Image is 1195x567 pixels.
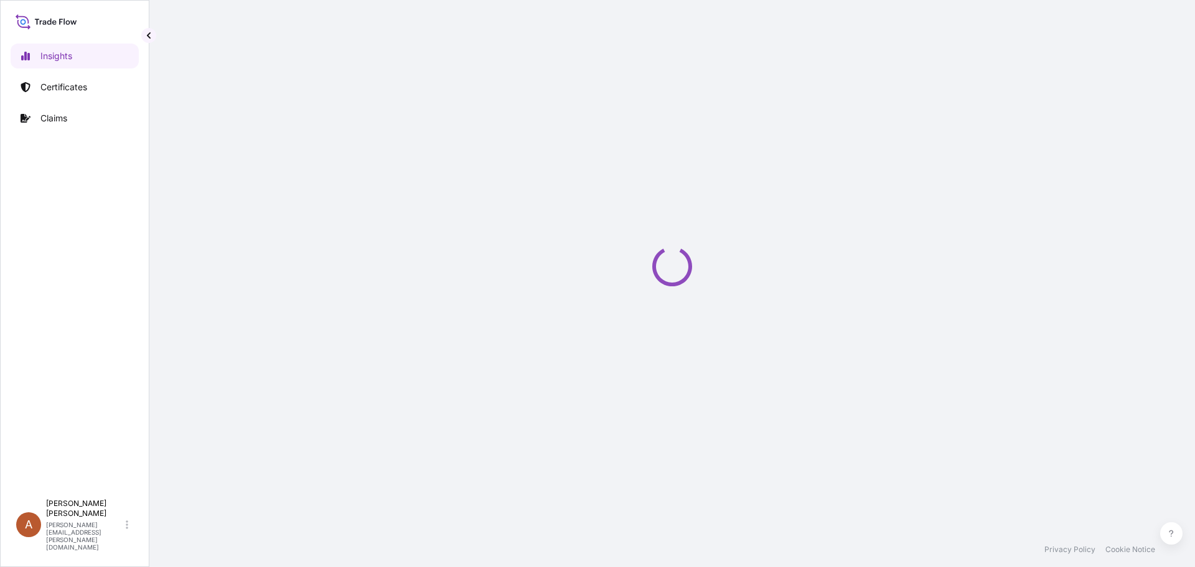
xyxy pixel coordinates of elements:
a: Certificates [11,75,139,100]
p: Claims [40,112,67,124]
a: Insights [11,44,139,68]
span: A [25,518,32,531]
a: Privacy Policy [1044,545,1095,555]
a: Cookie Notice [1105,545,1155,555]
p: [PERSON_NAME] [PERSON_NAME] [46,499,123,518]
a: Claims [11,106,139,131]
p: Certificates [40,81,87,93]
p: [PERSON_NAME][EMAIL_ADDRESS][PERSON_NAME][DOMAIN_NAME] [46,521,123,551]
p: Insights [40,50,72,62]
